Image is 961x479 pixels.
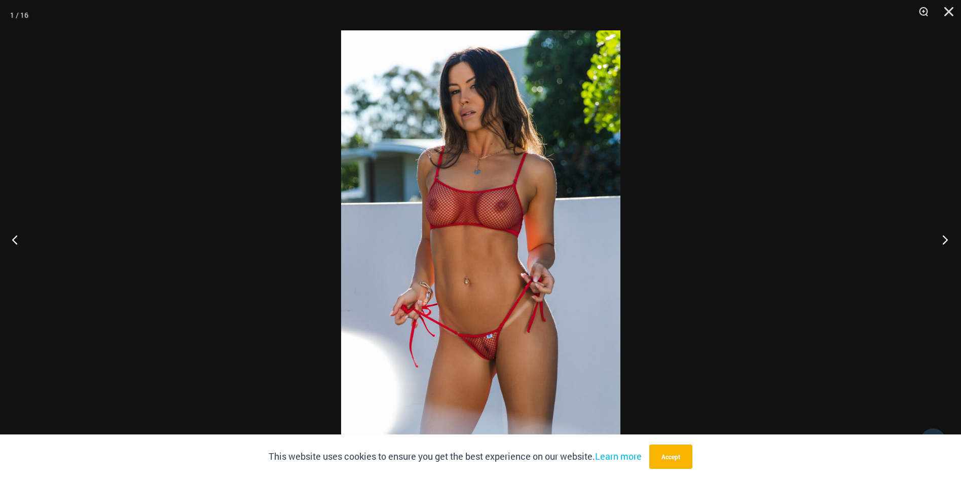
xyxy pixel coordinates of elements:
img: Summer Storm Red 332 Crop Top 449 Thong 02 [341,30,620,449]
p: This website uses cookies to ensure you get the best experience on our website. [269,449,642,464]
button: Next [923,214,961,265]
a: Learn more [595,450,642,462]
div: 1 / 16 [10,8,28,23]
button: Accept [649,445,692,469]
